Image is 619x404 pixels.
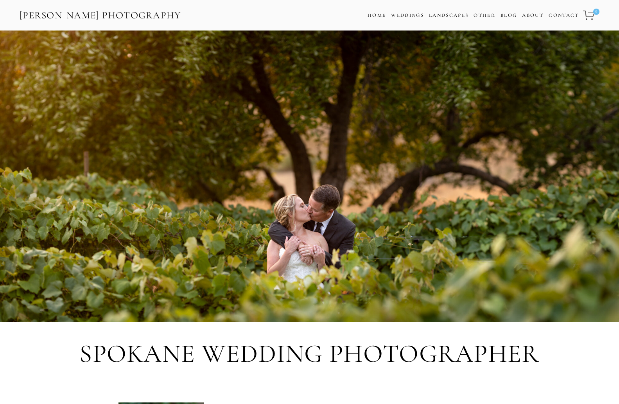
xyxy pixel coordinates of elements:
a: Contact [549,10,579,21]
a: About [522,10,544,21]
a: Other [474,12,495,18]
a: Home [368,10,386,21]
span: 0 [593,9,599,15]
a: Blog [501,10,517,21]
a: [PERSON_NAME] Photography [19,7,182,24]
a: Weddings [391,12,424,18]
a: Landscapes [429,12,468,18]
h1: Spokane Wedding Photographer [20,340,599,368]
a: 0 items in cart [582,6,600,25]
